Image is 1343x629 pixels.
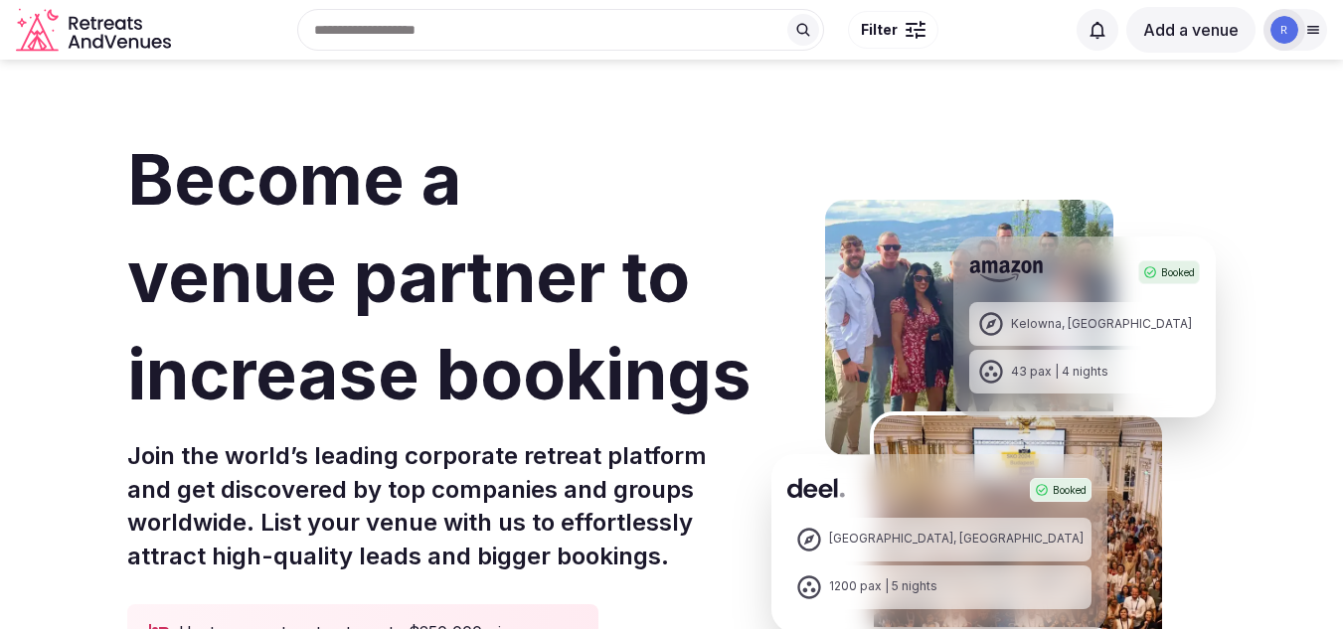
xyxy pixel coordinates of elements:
div: 43 pax | 4 nights [1011,364,1108,381]
img: Amazon Kelowna Retreat [821,196,1117,459]
a: Add a venue [1126,20,1256,40]
div: Booked [1030,478,1091,502]
a: Visit the homepage [16,8,175,53]
div: 1200 pax | 5 nights [829,578,937,595]
p: Join the world’s leading corporate retreat platform and get discovered by top companies and group... [127,439,755,572]
div: Kelowna, [GEOGRAPHIC_DATA] [1011,316,1192,333]
div: [GEOGRAPHIC_DATA], [GEOGRAPHIC_DATA] [829,531,1084,548]
span: Filter [861,20,898,40]
button: Add a venue [1126,7,1256,53]
img: revenue-1910 [1270,16,1298,44]
div: Booked [1138,260,1200,284]
h1: Become a venue partner to increase bookings [127,131,755,423]
button: Filter [848,11,938,49]
svg: Retreats and Venues company logo [16,8,175,53]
